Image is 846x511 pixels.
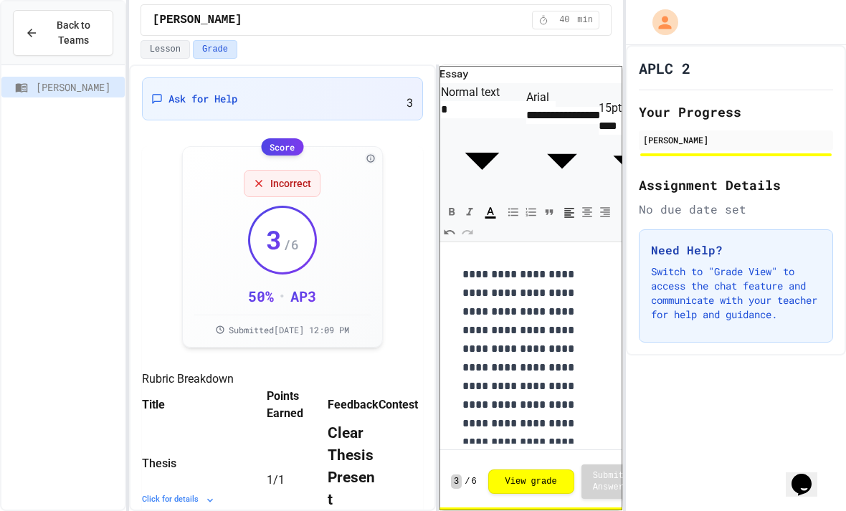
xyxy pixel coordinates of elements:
button: Align Center [579,204,596,221]
button: Align Left [561,201,578,223]
div: No due date set [639,201,833,218]
button: Grade [193,40,237,59]
div: Score [261,138,303,156]
h2: Your Progress [639,102,833,122]
span: Incorrect [270,176,311,191]
strong: Clear Thesis Present [328,424,377,509]
span: Points Earned [267,388,328,422]
div: Thesis [142,454,249,474]
button: View grade [488,469,574,494]
span: 3 [451,474,462,489]
div: Normal text [441,84,523,101]
button: Bold (⌘+B) [443,204,460,221]
span: Submitted [DATE] 12:09 PM [229,324,349,335]
div: 15pt [599,100,649,117]
iframe: chat widget [786,454,832,497]
span: / 1 [273,473,285,487]
div: Click for details [142,494,249,506]
h3: Need Help? [651,242,821,259]
h5: Rubric Breakdown [142,371,423,388]
span: [PERSON_NAME] [153,11,242,29]
span: Ask for Help [168,92,237,106]
button: Align Right [597,204,614,221]
span: Contest [379,398,418,411]
div: AP 3 [290,286,316,306]
span: Feedback [328,398,379,411]
span: [PERSON_NAME] [36,80,119,95]
div: [PERSON_NAME] [643,133,829,146]
div: • [280,286,285,306]
span: / 6 [283,234,299,254]
span: / [465,476,470,487]
h2: Assignment Details [639,175,833,195]
div: ThesisClick for details [142,454,249,506]
span: 40 [553,14,576,26]
span: Back to Teams [47,18,101,48]
span: 3 [407,95,414,110]
button: Back to Teams [13,10,113,56]
button: Undo (⌘+Z) [441,224,458,241]
button: Submit Answer [581,464,635,499]
p: Switch to "Grade View" to access the chat feature and communicate with your teacher for help and ... [651,264,821,322]
button: Quote [541,204,558,221]
div: 50 % [248,286,274,306]
div: Arial [526,89,598,106]
div: My Account [637,6,682,39]
button: Show more [249,402,257,409]
h6: Essay [439,65,622,83]
button: Italic (⌘+I) [461,204,478,221]
h1: APLC 2 [639,58,690,78]
button: Numbered List [523,204,540,221]
span: min [577,14,593,26]
button: Bullet List [505,204,522,221]
span: 1 [267,473,273,487]
span: 6 [471,476,476,487]
span: 3 [266,225,282,254]
button: Lesson [141,40,190,59]
span: Submit Answer [593,470,624,493]
span: Title [142,398,165,411]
